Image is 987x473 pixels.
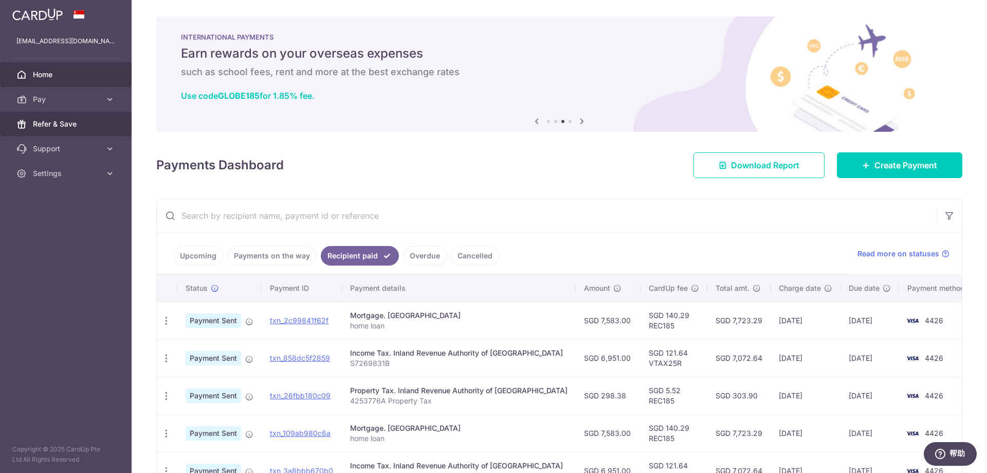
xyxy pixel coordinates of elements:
span: Total amt. [716,283,750,293]
a: Read more on statuses [857,249,949,259]
img: Bank Card [902,352,923,364]
td: [DATE] [771,302,840,339]
th: Payment details [342,275,576,302]
input: Search by recipient name, payment id or reference [157,199,937,232]
a: Cancelled [451,246,499,266]
a: Recipient paid [321,246,399,266]
a: txn_858dc5f2859 [270,354,330,362]
p: S7269831B [350,358,568,369]
span: Home [33,69,101,80]
p: [EMAIL_ADDRESS][DOMAIN_NAME] [16,36,115,46]
td: SGD 7,583.00 [576,302,641,339]
a: Payments on the way [227,246,317,266]
span: Amount [584,283,610,293]
span: 4426 [925,354,943,362]
td: [DATE] [840,302,899,339]
td: [DATE] [840,377,899,414]
a: Overdue [403,246,447,266]
h5: Earn rewards on your overseas expenses [181,45,938,62]
td: [DATE] [840,339,899,377]
span: Refer & Save [33,119,101,129]
img: CardUp [12,8,63,21]
td: [DATE] [840,414,899,452]
span: Due date [849,283,880,293]
td: SGD 298.38 [576,377,641,414]
a: Download Report [693,152,825,178]
p: INTERNATIONAL PAYMENTS [181,33,938,41]
span: Payment Sent [186,426,241,441]
div: Mortgage. [GEOGRAPHIC_DATA] [350,310,568,321]
span: Support [33,144,101,154]
td: SGD 7,072.64 [707,339,771,377]
span: Payment Sent [186,389,241,403]
div: Income Tax. Inland Revenue Authority of [GEOGRAPHIC_DATA] [350,348,568,358]
span: Read more on statuses [857,249,939,259]
a: txn_2c99841f62f [270,316,328,325]
p: 4253776A Property Tax [350,396,568,406]
img: International Payment Banner [156,16,962,132]
span: 4426 [925,391,943,400]
span: 4426 [925,429,943,437]
td: [DATE] [771,377,840,414]
td: SGD 7,583.00 [576,414,641,452]
span: 4426 [925,316,943,325]
a: txn_109ab980c6a [270,429,331,437]
img: Bank Card [902,427,923,440]
a: Use codeGLOBE185for 1.85% fee. [181,91,315,101]
th: Payment method [899,275,977,302]
td: SGD 140.29 REC185 [641,302,707,339]
b: GLOBE185 [218,91,260,101]
img: Bank Card [902,390,923,402]
span: CardUp fee [649,283,688,293]
span: Charge date [779,283,821,293]
span: Create Payment [874,159,937,171]
a: Create Payment [837,152,962,178]
div: Mortgage. [GEOGRAPHIC_DATA] [350,423,568,433]
div: Income Tax. Inland Revenue Authority of [GEOGRAPHIC_DATA] [350,461,568,471]
span: Pay [33,94,101,104]
td: SGD 121.64 VTAX25R [641,339,707,377]
td: [DATE] [771,414,840,452]
td: SGD 6,951.00 [576,339,641,377]
span: Payment Sent [186,351,241,365]
span: Download Report [731,159,799,171]
img: Bank Card [902,314,923,327]
td: SGD 140.29 REC185 [641,414,707,452]
span: Status [186,283,208,293]
iframe: 打开一个小组件，您可以在其中找到更多信息 [923,442,977,468]
td: SGD 303.90 [707,377,771,414]
div: Property Tax. Inland Revenue Authority of [GEOGRAPHIC_DATA] [350,386,568,396]
h6: such as school fees, rent and more at the best exchange rates [181,66,938,78]
a: txn_26fbb180c09 [270,391,331,400]
a: Upcoming [173,246,223,266]
h4: Payments Dashboard [156,156,284,174]
td: SGD 5.52 REC185 [641,377,707,414]
td: SGD 7,723.29 [707,414,771,452]
span: Payment Sent [186,313,241,328]
td: SGD 7,723.29 [707,302,771,339]
p: home loan [350,321,568,331]
span: Settings [33,168,101,179]
th: Payment ID [262,275,342,302]
p: home loan [350,433,568,444]
td: [DATE] [771,339,840,377]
